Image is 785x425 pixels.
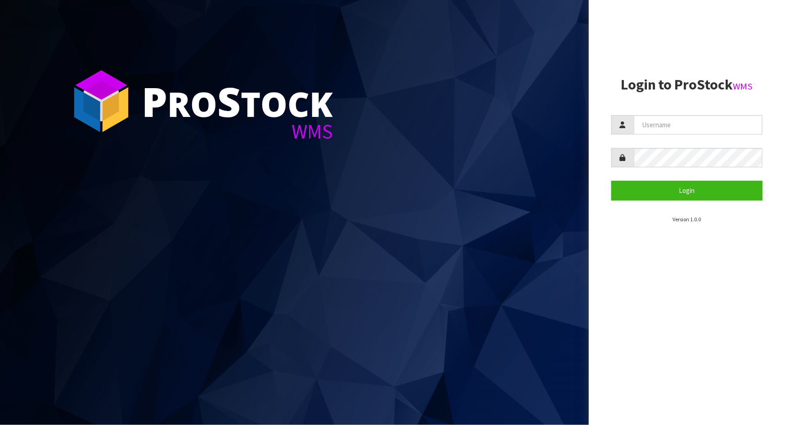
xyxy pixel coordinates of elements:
small: WMS [733,81,753,92]
div: ro tock [142,81,333,121]
img: ProStock Cube [67,67,135,135]
span: P [142,74,167,129]
small: Version 1.0.0 [673,216,701,223]
button: Login [611,181,763,200]
div: WMS [142,121,333,142]
span: S [217,74,241,129]
h2: Login to ProStock [611,77,763,93]
input: Username [634,115,763,134]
